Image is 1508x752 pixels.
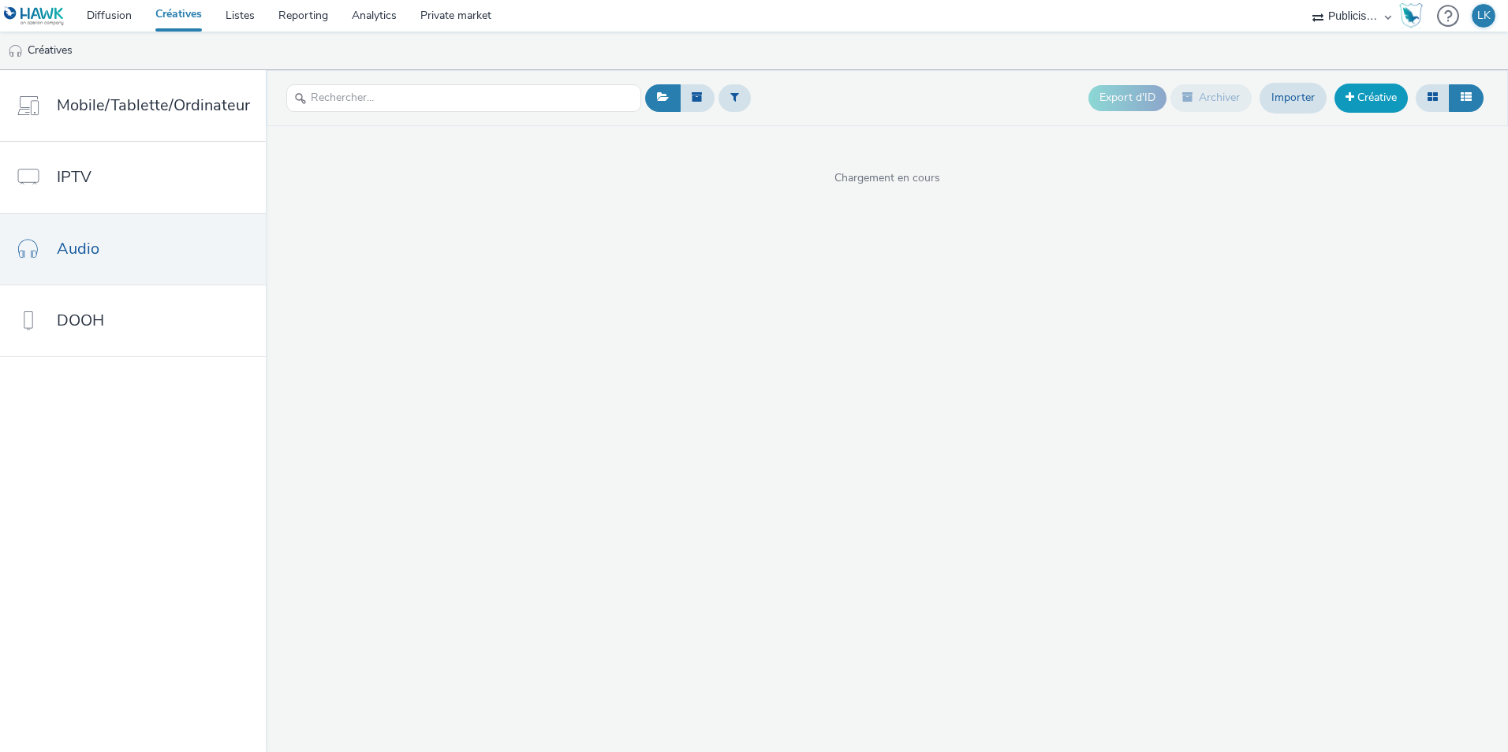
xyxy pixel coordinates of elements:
div: LK [1477,4,1491,28]
img: undefined Logo [4,6,65,26]
span: DOOH [57,309,104,332]
input: Rechercher... [286,84,641,112]
a: Créative [1334,84,1408,112]
button: Grille [1416,84,1450,111]
span: Audio [57,237,99,260]
span: Chargement en cours [266,170,1508,186]
button: Liste [1449,84,1484,111]
a: Hawk Academy [1399,3,1429,28]
img: audio [8,43,24,59]
button: Archiver [1170,84,1252,111]
img: Hawk Academy [1399,3,1423,28]
button: Export d'ID [1088,85,1166,110]
span: IPTV [57,166,91,188]
a: Importer [1260,83,1327,113]
span: Mobile/Tablette/Ordinateur [57,94,250,117]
